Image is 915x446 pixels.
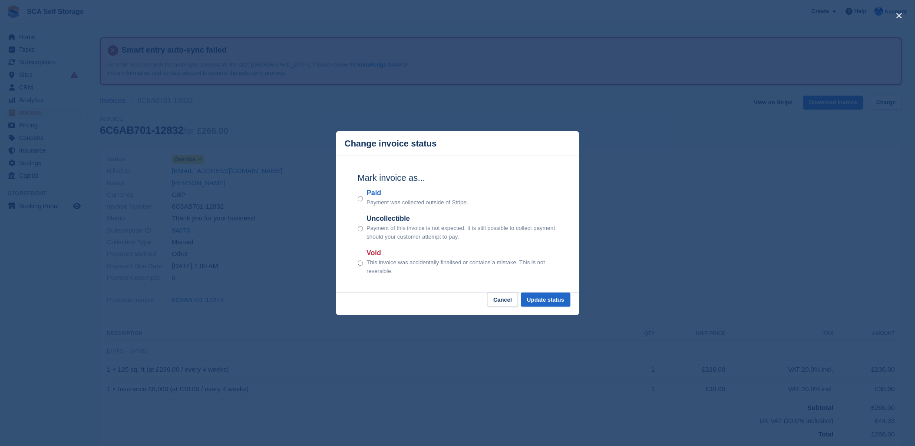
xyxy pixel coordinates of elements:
[892,9,906,23] button: close
[367,258,557,275] p: This invoice was accidentally finalised or contains a mistake. This is not reversible.
[521,293,571,307] button: Update status
[367,198,468,207] p: Payment was collected outside of Stripe.
[487,293,518,307] button: Cancel
[367,213,557,224] label: Uncollectible
[367,188,468,198] label: Paid
[367,224,557,241] p: Payment of this invoice is not expected. It is still possible to collect payment should your cust...
[358,171,558,184] h2: Mark invoice as...
[367,248,557,258] label: Void
[345,139,437,149] p: Change invoice status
